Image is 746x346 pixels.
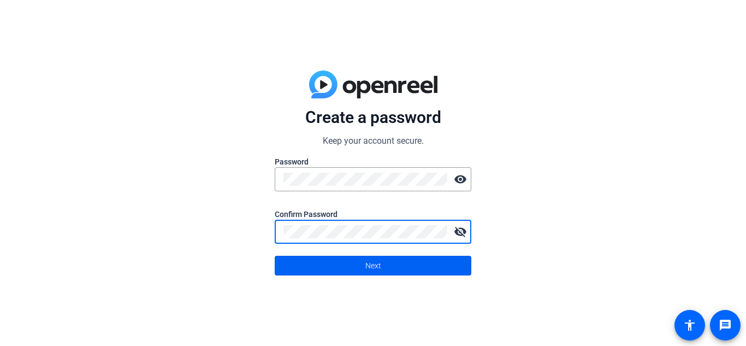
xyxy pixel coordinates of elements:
p: Create a password [275,107,471,128]
label: Confirm Password [275,209,471,220]
button: Next [275,256,471,275]
label: Password [275,156,471,167]
mat-icon: visibility_off [449,221,471,243]
p: Keep your account secure. [275,134,471,148]
span: Next [365,255,381,276]
img: blue-gradient.svg [309,71,437,99]
mat-icon: message [719,319,732,332]
mat-icon: visibility [449,168,471,190]
mat-icon: accessibility [683,319,696,332]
